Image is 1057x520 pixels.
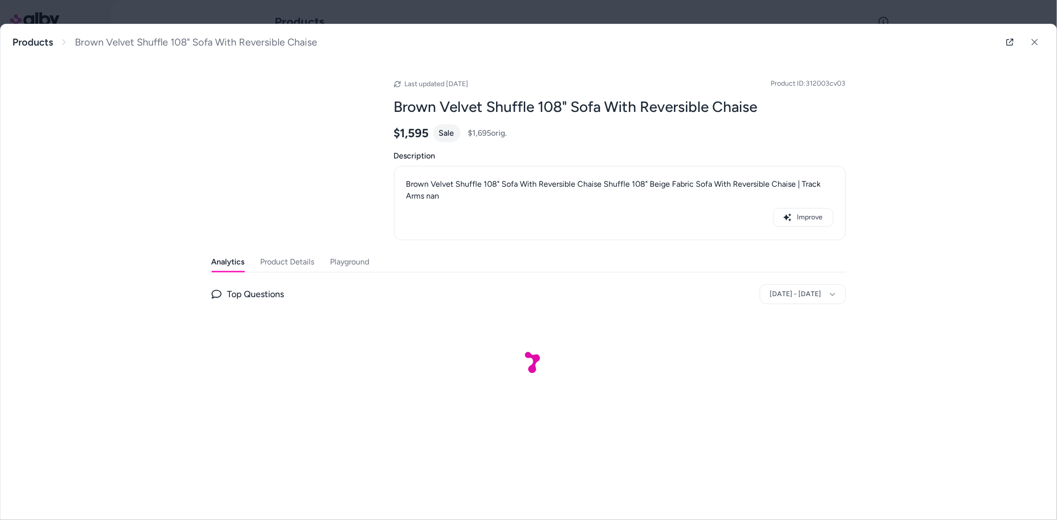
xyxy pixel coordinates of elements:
span: Brown Velvet Shuffle 108" Sofa With Reversible Chaise [75,36,317,49]
p: Brown Velvet Shuffle 108" Sofa With Reversible Chaise Shuffle 108" Beige Fabric Sofa With Reversi... [406,178,834,202]
h2: Brown Velvet Shuffle 108" Sofa With Reversible Chaise [394,98,846,116]
span: Description [394,150,846,162]
div: Sale [433,124,460,142]
span: Product ID: 312003cv03 [771,79,846,89]
button: Analytics [212,252,245,272]
span: $1,695 orig. [468,127,507,139]
span: $1,595 [394,126,429,141]
span: Top Questions [227,287,284,301]
button: [DATE] - [DATE] [760,284,846,304]
button: Playground [331,252,370,272]
nav: breadcrumb [12,36,317,49]
button: Improve [773,208,834,227]
span: Last updated [DATE] [405,80,469,88]
img: cv_03_312003_brown_reversible_sofa_chaise_signature_v202410280546.jpg [212,72,370,230]
button: Product Details [261,252,315,272]
a: Products [12,36,53,49]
